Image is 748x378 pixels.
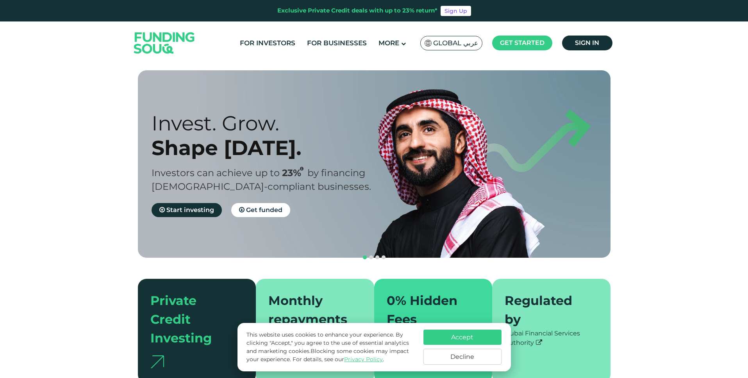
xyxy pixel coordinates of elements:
span: 23% [282,167,307,178]
button: navigation [368,254,374,260]
a: For Investors [238,37,297,50]
div: Invest. Grow. [152,111,388,136]
img: SA Flag [425,40,432,46]
span: Get started [500,39,544,46]
span: Get funded [246,206,282,214]
div: Dubai Financial Services Authority [505,329,598,348]
div: Private Credit Investing [150,291,234,348]
span: More [378,39,399,47]
i: 23% IRR (expected) ~ 15% Net yield (expected) [300,167,303,171]
button: navigation [380,254,387,260]
button: navigation [362,254,368,260]
button: Decline [423,349,502,365]
span: Sign in [575,39,599,46]
span: Blocking some cookies may impact your experience. [246,348,409,363]
img: arrow [150,355,164,368]
a: Privacy Policy [344,356,383,363]
img: Logo [126,23,203,62]
span: For details, see our . [293,356,384,363]
span: Global عربي [433,39,478,48]
a: Get funded [231,203,290,217]
button: navigation [374,254,380,260]
p: This website uses cookies to enhance your experience. By clicking "Accept," you agree to the use ... [246,331,415,364]
a: Sign Up [441,6,471,16]
a: For Businesses [305,37,369,50]
span: Start investing [166,206,214,214]
div: Regulated by [505,291,589,329]
div: Shape [DATE]. [152,136,388,160]
span: Investors can achieve up to [152,167,280,178]
div: Monthly repayments [268,291,352,329]
button: Accept [423,330,502,345]
div: 0% Hidden Fees [387,291,471,329]
div: Exclusive Private Credit deals with up to 23% return* [277,6,437,15]
a: Start investing [152,203,222,217]
a: Sign in [562,36,612,50]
